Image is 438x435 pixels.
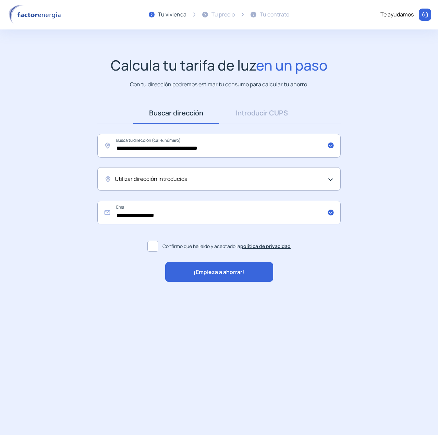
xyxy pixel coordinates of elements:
div: Tu contrato [260,10,289,19]
h1: Calcula tu tarifa de luz [111,57,328,74]
img: llamar [422,11,428,18]
span: ¡Empieza a ahorrar! [194,268,244,277]
div: Tu precio [211,10,235,19]
span: Confirmo que he leído y aceptado la [162,243,291,250]
span: Utilizar dirección introducida [115,175,187,184]
a: Buscar dirección [133,102,219,124]
span: en un paso [256,55,328,75]
div: Tu vivienda [158,10,186,19]
img: logo factor [7,5,65,25]
div: Te ayudamos [380,10,414,19]
a: Introducir CUPS [219,102,305,124]
a: política de privacidad [240,243,291,249]
p: Con tu dirección podremos estimar tu consumo para calcular tu ahorro. [130,80,308,89]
